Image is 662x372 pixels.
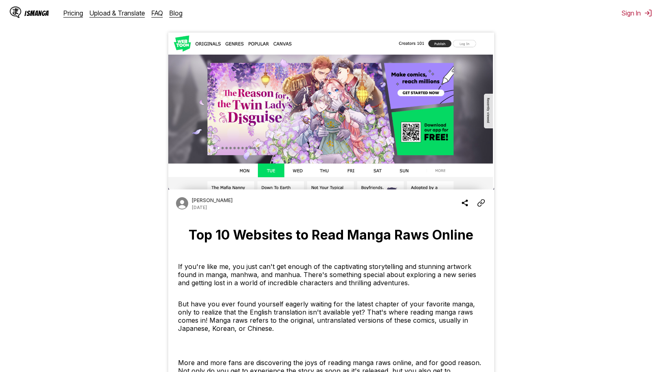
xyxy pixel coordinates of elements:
[90,9,145,17] a: Upload & Translate
[169,9,183,17] a: Blog
[175,196,189,211] img: Author avatar
[10,7,21,18] img: IsManga Logo
[178,300,484,332] p: But have you ever found yourself eagerly waiting for the latest chapter of your favorite manga, o...
[152,9,163,17] a: FAQ
[168,33,494,189] img: Cover
[644,9,652,17] img: Sign out
[64,9,83,17] a: Pricing
[178,262,484,287] p: If you're like me, you just can't get enough of the captivating storytelling and stunning artwork...
[461,198,469,208] img: Share blog
[192,197,233,203] p: Author
[10,7,64,20] a: IsManga LogoIsManga
[175,227,488,243] h1: Top 10 Websites to Read Manga Raws Online
[622,9,652,17] button: Sign In
[477,198,485,208] img: Copy Article Link
[24,9,49,17] div: IsManga
[192,205,207,210] p: Date published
